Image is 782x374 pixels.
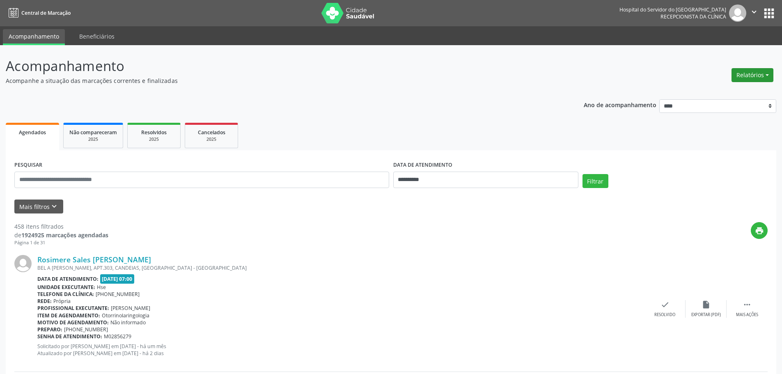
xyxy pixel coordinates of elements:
span: Hse [97,284,106,291]
a: Beneficiários [73,29,120,44]
div: 458 itens filtrados [14,222,108,231]
div: Mais ações [736,312,758,318]
button: Relatórios [732,68,773,82]
b: Data de atendimento: [37,275,99,282]
button: Mais filtroskeyboard_arrow_down [14,200,63,214]
label: DATA DE ATENDIMENTO [393,159,452,172]
span: Própria [53,298,71,305]
b: Profissional executante: [37,305,109,312]
b: Telefone da clínica: [37,291,94,298]
b: Motivo de agendamento: [37,319,109,326]
span: [PERSON_NAME] [111,305,150,312]
b: Unidade executante: [37,284,95,291]
span: [PHONE_NUMBER] [96,291,140,298]
b: Item de agendamento: [37,312,100,319]
img: img [729,5,746,22]
div: 2025 [69,136,117,142]
div: de [14,231,108,239]
span: Resolvidos [141,129,167,136]
img: img [14,255,32,272]
span: Cancelados [198,129,225,136]
b: Senha de atendimento: [37,333,102,340]
div: 2025 [191,136,232,142]
span: [PHONE_NUMBER] [64,326,108,333]
span: Otorrinolaringologia [102,312,149,319]
div: Resolvido [654,312,675,318]
button: print [751,222,768,239]
a: Rosimere Sales [PERSON_NAME] [37,255,151,264]
b: Rede: [37,298,52,305]
div: 2025 [133,136,174,142]
label: PESQUISAR [14,159,42,172]
span: Não compareceram [69,129,117,136]
div: Página 1 de 31 [14,239,108,246]
div: BEL A [PERSON_NAME], APT.303, CANDEIAS, [GEOGRAPHIC_DATA] - [GEOGRAPHIC_DATA] [37,264,644,271]
i: check [660,300,670,309]
a: Central de Marcação [6,6,71,20]
span: Central de Marcação [21,9,71,16]
i: keyboard_arrow_down [50,202,59,211]
button: apps [762,6,776,21]
p: Ano de acompanhamento [584,99,656,110]
span: Recepcionista da clínica [660,13,726,20]
p: Solicitado por [PERSON_NAME] em [DATE] - há um mês Atualizado por [PERSON_NAME] em [DATE] - há 2 ... [37,343,644,357]
span: Agendados [19,129,46,136]
b: Preparo: [37,326,62,333]
span: M02856279 [104,333,131,340]
i: insert_drive_file [702,300,711,309]
p: Acompanhe a situação das marcações correntes e finalizadas [6,76,545,85]
strong: 1924925 marcações agendadas [21,231,108,239]
button:  [746,5,762,22]
span: Não informado [110,319,146,326]
i:  [743,300,752,309]
i: print [755,226,764,235]
a: Acompanhamento [3,29,65,45]
i:  [750,7,759,16]
button: Filtrar [582,174,608,188]
div: Hospital do Servidor do [GEOGRAPHIC_DATA] [619,6,726,13]
div: Exportar (PDF) [691,312,721,318]
p: Acompanhamento [6,56,545,76]
span: [DATE] 07:00 [100,274,135,284]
